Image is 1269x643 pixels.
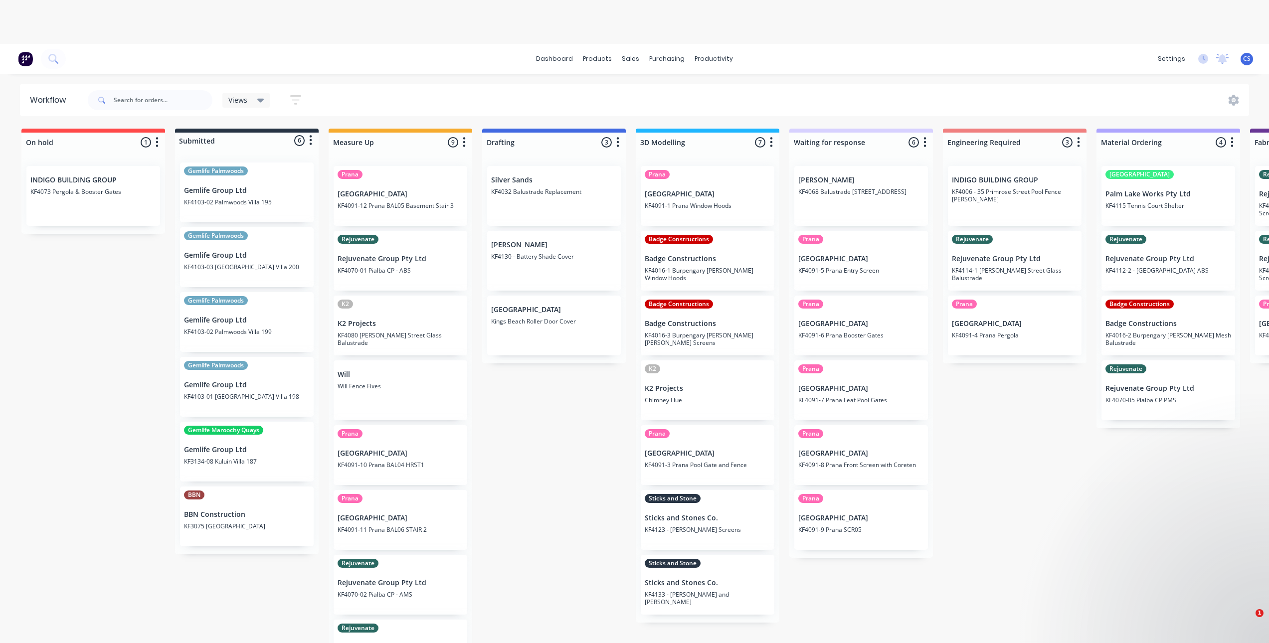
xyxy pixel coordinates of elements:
p: KF4103-01 [GEOGRAPHIC_DATA] Villa 198 [184,393,310,400]
div: Gemlife PalmwoodsGemlife Group LtdKF4103-01 [GEOGRAPHIC_DATA] Villa 198 [180,357,314,417]
p: Kings Beach Roller Door Cover [491,318,617,325]
div: K2K2 ProjectsKF4080 [PERSON_NAME] Street Glass Balustrade [334,296,467,355]
div: Gemlife PalmwoodsGemlife Group LtdKF4103-02 Palmwoods Villa 199 [180,292,314,352]
div: [PERSON_NAME]KF4130 - Battery Shade Cover [487,231,621,291]
div: K2 [645,364,660,373]
p: [GEOGRAPHIC_DATA] [798,320,924,328]
div: Prana[GEOGRAPHIC_DATA]KF4091-10 Prana BAL04 HRST1 [334,425,467,485]
div: [GEOGRAPHIC_DATA]Palm Lake Works Pty LtdKF4115 Tennis Court Shelter [1101,166,1235,226]
p: KF4091-12 Prana BAL05 Basement Stair 3 [338,202,463,209]
div: Rejuvenate [338,559,378,568]
div: Rejuvenate [952,235,993,244]
p: KF4123 - [PERSON_NAME] Screens [645,526,770,533]
div: Prana[GEOGRAPHIC_DATA]KF4091-5 Prana Entry Screen [794,231,928,291]
p: KF4016-2 Burpengary [PERSON_NAME] Mesh Balustrade [1105,331,1231,346]
div: Prana[GEOGRAPHIC_DATA]KF4091-6 Prana Booster Gates [794,296,928,355]
p: Badge Constructions [1105,320,1231,328]
div: Prana[GEOGRAPHIC_DATA]KF4091-11 Prana BAL06 STAIR 2 [334,490,467,550]
p: K2 Projects [338,320,463,328]
p: Will Fence Fixes [338,382,463,390]
p: [GEOGRAPHIC_DATA] [645,190,770,198]
img: Factory [18,51,33,66]
div: RejuvenateRejuvenate Group Pty LtdKF4070-01 Pialba CP - ABS [334,231,467,291]
span: CS [1243,54,1251,63]
div: BBN [184,490,204,499]
div: Badge Constructions [645,235,713,244]
div: Gemlife Palmwoods [184,296,248,305]
div: Prana [338,494,363,503]
div: Badge Constructions [1105,300,1174,309]
a: dashboard [531,51,578,66]
div: Prana [798,494,823,503]
div: Prana[GEOGRAPHIC_DATA]KF4091-1 Prana Window Hoods [641,166,774,226]
p: KF4114-1 [PERSON_NAME] Street Glass Balustrade [952,267,1078,282]
p: K2 Projects [645,384,770,393]
div: Prana [338,170,363,179]
div: Prana [798,364,823,373]
div: Gemlife Maroochy Quays [184,426,263,435]
div: Badge ConstructionsBadge ConstructionsKF4016-3 Burpengary [PERSON_NAME] [PERSON_NAME] Screens [641,296,774,355]
div: Gemlife PalmwoodsGemlife Group LtdKF4103-02 Palmwoods Villa 195 [180,162,314,222]
p: KF4070-02 Pialba CP - AMS [338,591,463,598]
div: Sticks and Stone [645,494,701,503]
p: Gemlife Group Ltd [184,316,310,324]
p: KF4091-6 Prana Booster Gates [798,331,924,339]
p: INDIGO BUILDING GROUP [952,176,1078,184]
p: KF4091-7 Prana Leaf Pool Gates [798,396,924,404]
p: KF4068 Balustrade [STREET_ADDRESS] [798,188,924,195]
div: Rejuvenate [1105,235,1146,244]
p: [GEOGRAPHIC_DATA] [338,514,463,522]
p: KF4016-3 Burpengary [PERSON_NAME] [PERSON_NAME] Screens [645,331,770,346]
div: Prana[GEOGRAPHIC_DATA]KF4091-8 Prana Front Screen with Coreten [794,425,928,485]
p: BBN Construction [184,510,310,519]
div: productivity [690,51,738,66]
div: WillWill Fence Fixes [334,360,467,420]
p: KF4133 - [PERSON_NAME] and [PERSON_NAME] [645,591,770,606]
p: Rejuvenate Group Pty Ltd [338,579,463,587]
div: sales [617,51,644,66]
p: Badge Constructions [645,320,770,328]
p: [GEOGRAPHIC_DATA] [338,449,463,458]
div: Workflow [30,94,71,106]
p: KF4032 Balustrade Replacement [491,188,617,195]
div: K2K2 ProjectsChimney Flue [641,360,774,420]
p: Chimney Flue [645,396,770,404]
span: Views [228,95,247,105]
p: KF4006 - 35 Primrose Street Pool Fence [PERSON_NAME] [952,188,1078,203]
iframe: Intercom live chat [1235,609,1259,633]
p: [GEOGRAPHIC_DATA] [645,449,770,458]
div: Sticks and Stone [645,559,701,568]
div: Badge Constructions [645,300,713,309]
div: Prana [798,300,823,309]
div: Sticks and StoneSticks and Stones Co.KF4123 - [PERSON_NAME] Screens [641,490,774,550]
p: Rejuvenate Group Pty Ltd [338,255,463,263]
p: KF4130 - Battery Shade Cover [491,253,617,260]
p: [GEOGRAPHIC_DATA] [952,320,1078,328]
div: Prana [798,235,823,244]
p: Gemlife Group Ltd [184,381,310,389]
p: KF4070-05 Pialba CP PMS [1105,396,1231,404]
div: [GEOGRAPHIC_DATA]Kings Beach Roller Door Cover [487,296,621,355]
p: KF4091-11 Prana BAL06 STAIR 2 [338,526,463,533]
div: Gemlife Maroochy QuaysGemlife Group LtdKF3134-08 Kuluin Villa 187 [180,422,314,482]
div: K2 [338,300,353,309]
p: [PERSON_NAME] [798,176,924,184]
div: Prana [798,429,823,438]
p: KF3075 [GEOGRAPHIC_DATA] [184,522,310,530]
p: [GEOGRAPHIC_DATA] [491,306,617,314]
p: [PERSON_NAME] [491,241,617,249]
p: KF4073 Pergola & Booster Gates [30,188,156,195]
p: Badge Constructions [645,255,770,263]
p: [GEOGRAPHIC_DATA] [338,190,463,198]
div: BBNBBN ConstructionKF3075 [GEOGRAPHIC_DATA] [180,486,314,546]
p: [GEOGRAPHIC_DATA] [798,384,924,393]
p: [GEOGRAPHIC_DATA] [798,255,924,263]
p: KF3134-08 Kuluin Villa 187 [184,458,310,465]
p: KF4091-1 Prana Window Hoods [645,202,770,209]
p: Gemlife Group Ltd [184,251,310,260]
div: Rejuvenate [338,624,378,633]
p: KF4091-3 Prana Pool Gate and Fence [645,461,770,469]
div: Prana[GEOGRAPHIC_DATA]KF4091-9 Prana SCR05 [794,490,928,550]
p: Silver Sands [491,176,617,184]
p: KF4091-9 Prana SCR05 [798,526,924,533]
